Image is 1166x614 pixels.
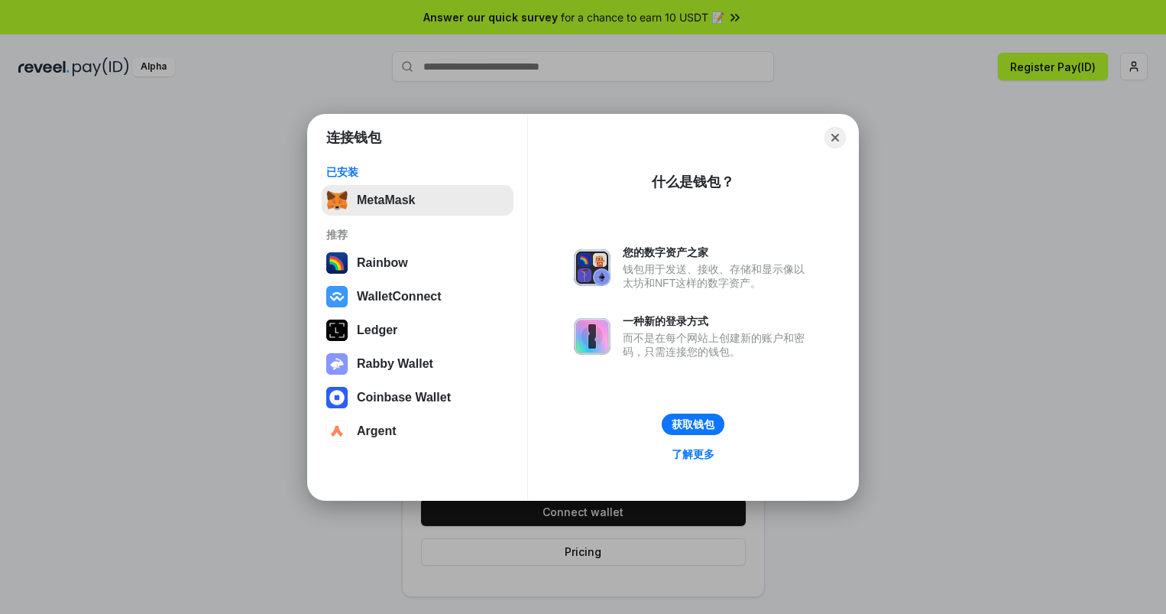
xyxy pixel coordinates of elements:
img: svg+xml,%3Csvg%20width%3D%2228%22%20height%3D%2228%22%20viewBox%3D%220%200%2028%2028%22%20fill%3D... [326,421,348,442]
div: 您的数字资产之家 [623,245,812,259]
div: 而不是在每个网站上创建新的账户和密码，只需连接您的钱包。 [623,331,812,359]
button: Coinbase Wallet [322,382,513,413]
img: svg+xml,%3Csvg%20xmlns%3D%22http%3A%2F%2Fwww.w3.org%2F2000%2Fsvg%22%20fill%3D%22none%22%20viewBox... [326,353,348,375]
button: Rainbow [322,248,513,278]
h1: 连接钱包 [326,128,381,147]
button: Close [824,127,846,148]
img: svg+xml,%3Csvg%20xmlns%3D%22http%3A%2F%2Fwww.w3.org%2F2000%2Fsvg%22%20fill%3D%22none%22%20viewBox... [574,249,611,286]
button: Ledger [322,315,513,346]
img: svg+xml,%3Csvg%20width%3D%2228%22%20height%3D%2228%22%20viewBox%3D%220%200%2028%2028%22%20fill%3D... [326,387,348,408]
div: Rabby Wallet [357,357,433,371]
button: 获取钱包 [662,414,724,435]
div: 一种新的登录方式 [623,314,812,328]
div: Argent [357,424,397,438]
div: WalletConnect [357,290,442,304]
button: WalletConnect [322,281,513,312]
button: Argent [322,416,513,447]
img: svg+xml,%3Csvg%20xmlns%3D%22http%3A%2F%2Fwww.w3.org%2F2000%2Fsvg%22%20fill%3D%22none%22%20viewBox... [574,318,611,355]
img: svg+xml,%3Csvg%20width%3D%22120%22%20height%3D%22120%22%20viewBox%3D%220%200%20120%20120%22%20fil... [326,252,348,274]
button: Rabby Wallet [322,349,513,379]
div: Rainbow [357,256,408,270]
button: MetaMask [322,185,513,216]
a: 了解更多 [662,444,724,464]
img: svg+xml,%3Csvg%20fill%3D%22none%22%20height%3D%2233%22%20viewBox%3D%220%200%2035%2033%22%20width%... [326,190,348,211]
div: Coinbase Wallet [357,391,451,404]
div: 获取钱包 [672,417,714,431]
div: 推荐 [326,228,509,242]
div: Ledger [357,323,397,337]
img: svg+xml,%3Csvg%20width%3D%2228%22%20height%3D%2228%22%20viewBox%3D%220%200%2028%2028%22%20fill%3D... [326,286,348,307]
div: 了解更多 [672,447,714,461]
div: 什么是钱包？ [652,173,734,191]
div: 已安装 [326,165,509,179]
img: svg+xml,%3Csvg%20xmlns%3D%22http%3A%2F%2Fwww.w3.org%2F2000%2Fsvg%22%20width%3D%2228%22%20height%3... [326,320,348,341]
div: 钱包用于发送、接收、存储和显示像以太坊和NFT这样的数字资产。 [623,262,812,290]
div: MetaMask [357,193,415,207]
